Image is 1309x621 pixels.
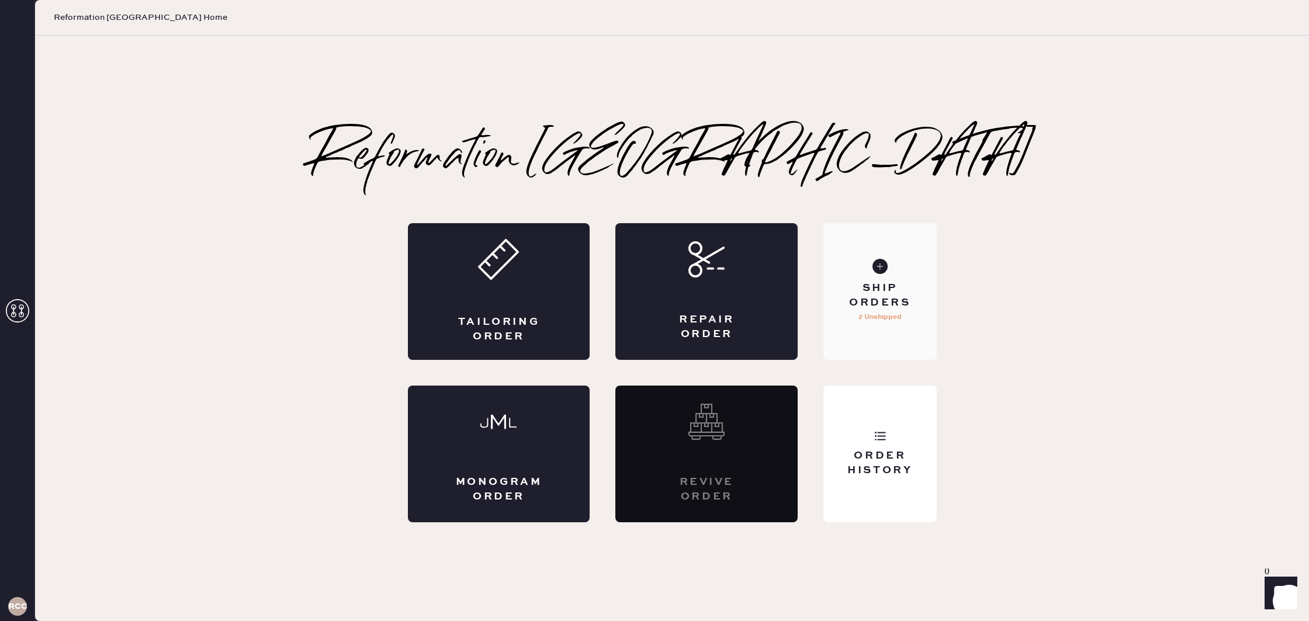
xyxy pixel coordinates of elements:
p: 2 Unshipped [858,310,902,324]
h2: Reformation [GEOGRAPHIC_DATA] [311,134,1034,181]
div: Tailoring Order [455,315,543,344]
div: Order History [833,449,927,478]
div: Monogram Order [455,475,543,504]
div: Repair Order [662,313,751,342]
span: Reformation [GEOGRAPHIC_DATA] Home [54,12,227,23]
iframe: Front Chat [1253,568,1304,619]
div: Interested? Contact us at care@hemster.co [615,386,798,522]
h3: RCCA [8,602,27,610]
div: Revive order [662,475,751,504]
div: Ship Orders [833,281,927,310]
